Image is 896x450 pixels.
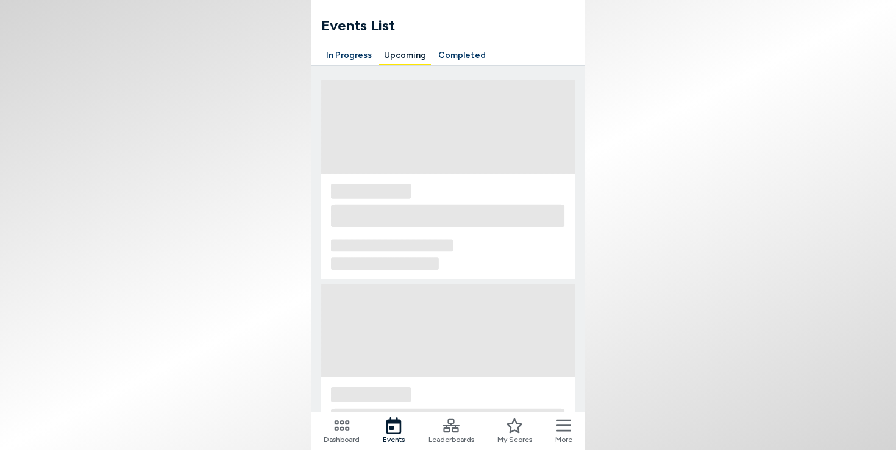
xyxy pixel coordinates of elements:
[321,46,377,65] button: In Progress
[383,417,405,445] a: Events
[428,417,474,445] a: Leaderboards
[428,434,474,445] span: Leaderboards
[497,434,532,445] span: My Scores
[311,46,585,65] div: Manage your account
[324,434,360,445] span: Dashboard
[433,46,491,65] button: Completed
[555,417,572,445] button: More
[324,417,360,445] a: Dashboard
[321,15,585,37] h1: Events List
[497,417,532,445] a: My Scores
[383,434,405,445] span: Events
[555,434,572,445] span: More
[379,46,431,65] button: Upcoming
